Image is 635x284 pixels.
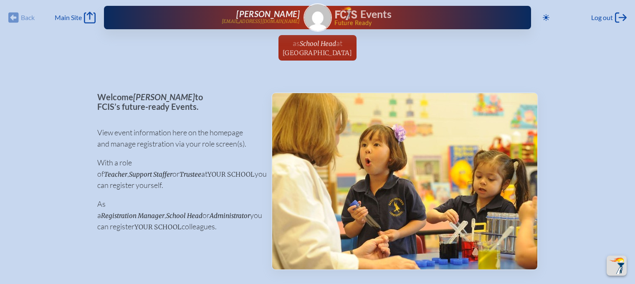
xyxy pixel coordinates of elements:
[129,170,172,178] span: Support Staffer
[608,257,625,274] img: To the top
[304,4,331,31] img: Gravatar
[134,223,182,231] span: your school
[283,49,352,57] span: [GEOGRAPHIC_DATA]
[180,170,201,178] span: Trustee
[236,9,300,19] span: [PERSON_NAME]
[133,92,195,102] span: [PERSON_NAME]
[210,212,250,220] span: Administrator
[293,38,300,48] span: as
[101,212,164,220] span: Registration Manager
[55,12,96,23] a: Main Site
[104,170,127,178] span: Teacher
[279,35,356,61] a: asSchool Headat[GEOGRAPHIC_DATA]
[97,198,258,232] p: As a , or you can register colleagues.
[97,157,258,191] p: With a role of , or at you can register yourself.
[334,20,504,26] span: Future Ready
[97,127,258,150] p: View event information here on the homepage and manage registration via your role screen(s).
[55,13,82,22] span: Main Site
[300,40,336,48] span: School Head
[166,212,202,220] span: School Head
[222,19,300,24] p: [EMAIL_ADDRESS][DOMAIN_NAME]
[335,7,505,26] div: FCIS Events — Future ready
[336,38,342,48] span: at
[131,9,300,26] a: [PERSON_NAME][EMAIL_ADDRESS][DOMAIN_NAME]
[607,256,627,276] button: Scroll Top
[272,93,537,269] img: Events
[97,92,258,111] p: Welcome to FCIS’s future-ready Events.
[591,13,613,22] span: Log out
[207,170,255,178] span: your school
[304,3,332,32] a: Gravatar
